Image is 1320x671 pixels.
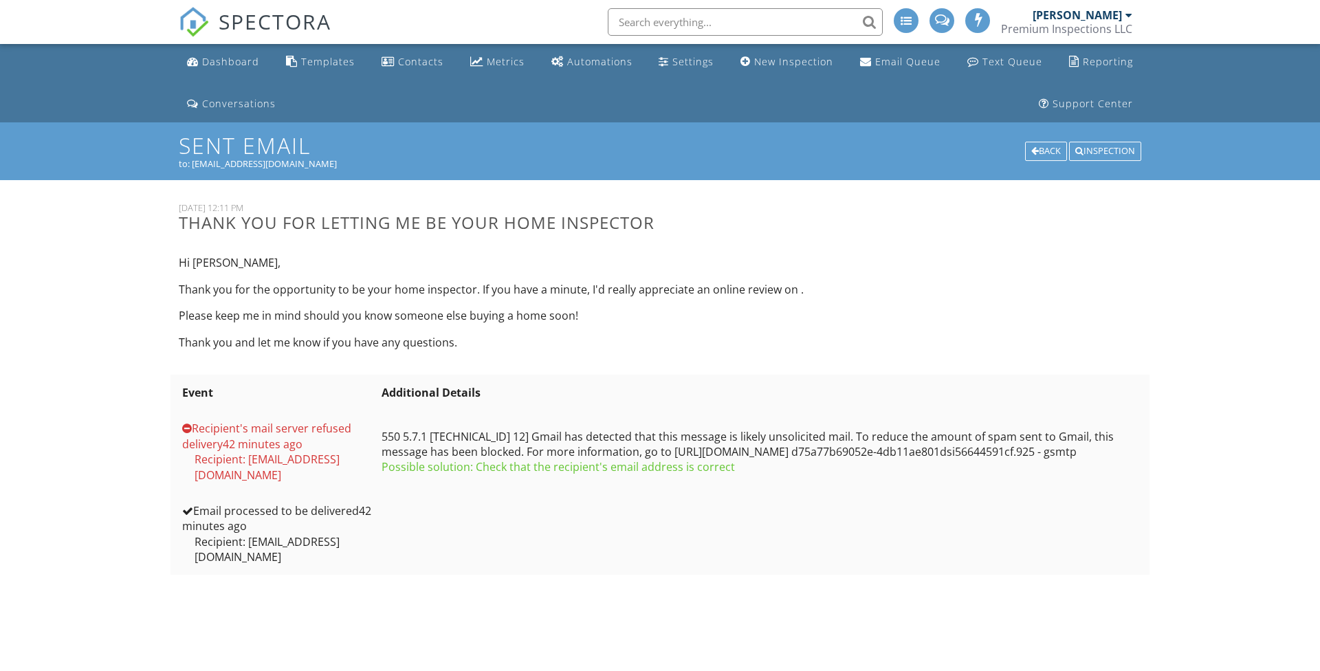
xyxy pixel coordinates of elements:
a: Automations (Advanced) [546,49,638,75]
div: to: [EMAIL_ADDRESS][DOMAIN_NAME] [179,158,1141,169]
img: The Best Home Inspection Software - Spectora [179,7,209,37]
span: 2025-09-29T17:11:35Z [182,503,371,533]
a: Reporting [1064,49,1138,75]
a: Templates [280,49,360,75]
div: Possible solution: Check that the recipient's email address is correct [382,459,1138,474]
div: [DATE] 12:11 PM [179,202,896,213]
span: 2025-09-29T17:11:37Z [223,437,302,452]
div: Recipient: [EMAIL_ADDRESS][DOMAIN_NAME] [182,534,375,565]
div: Inspection [1069,142,1141,161]
a: Settings [653,49,719,75]
h3: Thank you for letting me be your home inspector [179,213,896,232]
a: Text Queue [962,49,1048,75]
a: Inspection [1069,144,1141,156]
a: New Inspection [735,49,839,75]
a: Metrics [465,49,530,75]
div: Contacts [398,55,443,68]
div: Templates [301,55,355,68]
a: Email Queue [855,49,946,75]
th: Event [179,375,378,410]
div: Conversations [202,97,276,110]
h1: Sent Email [179,133,1141,157]
p: Please keep me in mind should you know someone else buying a home soon! [179,308,896,323]
div: [PERSON_NAME] [1033,8,1122,22]
div: Automations [567,55,632,68]
p: Thank you for the opportunity to be your home inspector. If you have a minute, I'd really appreci... [179,282,896,297]
div: New Inspection [754,55,833,68]
div: Email processed to be delivered [182,503,375,534]
p: Thank you and let me know if you have any questions. [179,335,896,350]
a: Back [1025,144,1069,156]
div: Recipient: [EMAIL_ADDRESS][DOMAIN_NAME] [182,452,375,483]
div: Back [1025,142,1067,161]
a: Dashboard [181,49,265,75]
a: Contacts [376,49,449,75]
div: Reporting [1083,55,1133,68]
div: Text Queue [982,55,1042,68]
div: Dashboard [202,55,259,68]
div: Premium Inspections LLC [1001,22,1132,36]
div: Email Queue [875,55,940,68]
span: SPECTORA [219,7,331,36]
div: Recipient's mail server refused delivery [182,421,375,452]
a: Conversations [181,91,281,117]
div: Metrics [487,55,525,68]
input: Search everything... [608,8,883,36]
div: Settings [672,55,714,68]
a: Support Center [1033,91,1138,117]
th: Additional Details [378,375,1141,410]
td: 550 5.7.1 [TECHNICAL_ID] 12] Gmail has detected that this message is likely unsolicited mail. To ... [378,410,1141,493]
div: Support Center [1053,97,1133,110]
p: Hi [PERSON_NAME], [179,255,896,270]
a: SPECTORA [179,19,331,47]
